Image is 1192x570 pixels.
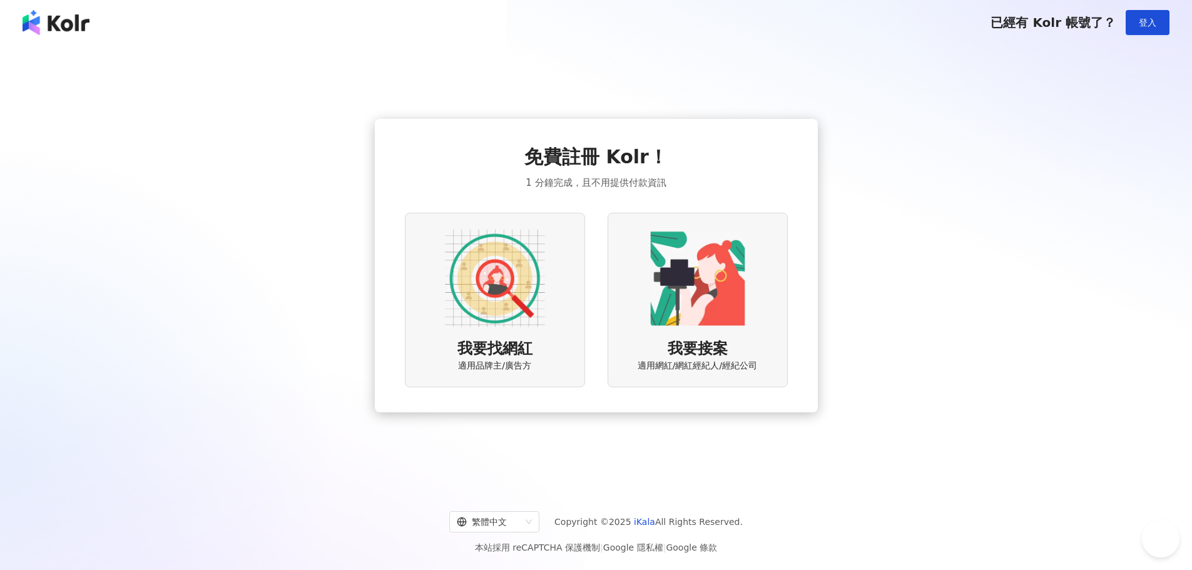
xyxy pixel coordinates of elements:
button: 登入 [1126,10,1169,35]
span: 1 分鐘完成，且不用提供付款資訊 [526,175,666,190]
span: 登入 [1139,18,1156,28]
span: 適用網紅/網紅經紀人/經紀公司 [638,360,757,372]
span: 已經有 Kolr 帳號了？ [991,15,1116,30]
span: 我要找網紅 [457,338,532,360]
iframe: Help Scout Beacon - Open [1142,520,1179,557]
span: Copyright © 2025 All Rights Reserved. [554,514,743,529]
span: 本站採用 reCAPTCHA 保護機制 [475,540,717,555]
span: | [600,542,603,552]
img: AD identity option [445,228,545,328]
a: iKala [634,517,655,527]
span: | [663,542,666,552]
span: 適用品牌主/廣告方 [458,360,531,372]
span: 免費註冊 Kolr！ [524,144,668,170]
img: logo [23,10,89,35]
a: Google 條款 [666,542,717,552]
div: 繁體中文 [457,512,521,532]
a: Google 隱私權 [603,542,663,552]
img: KOL identity option [648,228,748,328]
span: 我要接案 [668,338,728,360]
